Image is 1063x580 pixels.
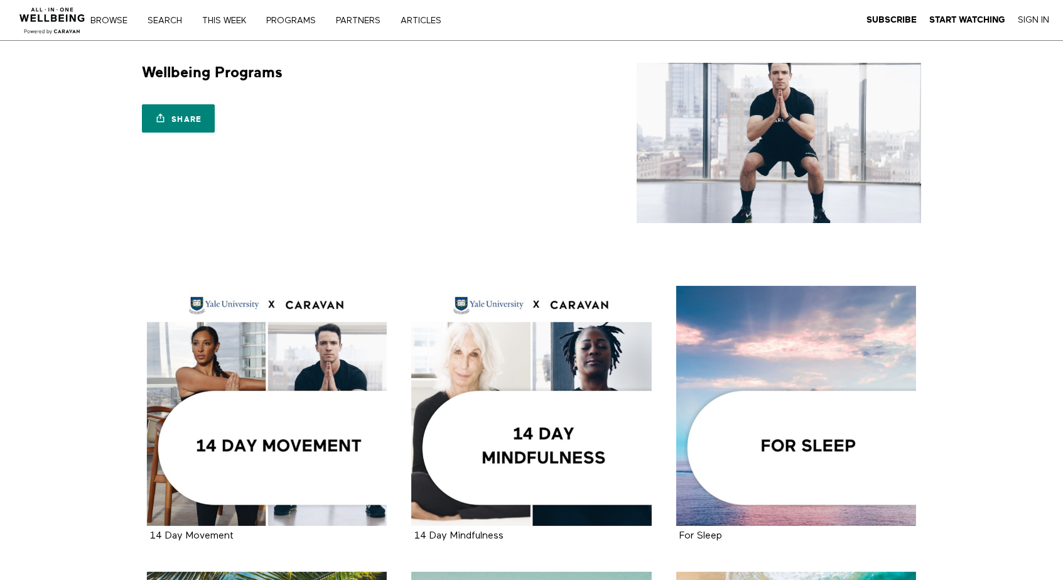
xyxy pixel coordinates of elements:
[396,16,455,25] a: ARTICLES
[414,531,504,541] strong: 14 Day Mindfulness
[1018,14,1049,26] a: Sign In
[679,531,722,540] a: For Sleep
[262,16,329,25] a: PROGRAMS
[86,16,141,25] a: Browse
[676,286,917,527] a: For Sleep
[679,531,722,541] strong: For Sleep
[414,531,504,540] a: 14 Day Mindfulness
[150,531,234,541] strong: 14 Day Movement
[929,15,1005,25] strong: Start Watching
[866,15,917,25] strong: Subscribe
[637,63,921,223] img: Wellbeing Programs
[411,286,652,527] a: 14 Day Mindfulness
[150,531,234,540] a: 14 Day Movement
[866,14,917,26] a: Subscribe
[99,14,467,26] nav: Primary
[929,14,1005,26] a: Start Watching
[142,104,215,133] a: Share
[147,286,387,527] a: 14 Day Movement
[332,16,394,25] a: PARTNERS
[143,16,195,25] a: Search
[142,63,283,82] h1: Wellbeing Programs
[198,16,259,25] a: THIS WEEK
